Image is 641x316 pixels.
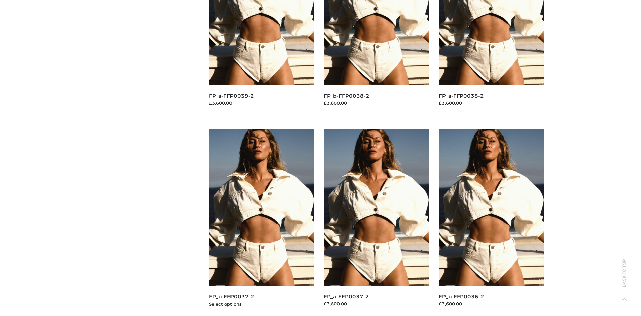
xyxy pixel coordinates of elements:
div: £3,600.00 [324,300,429,307]
a: Select options [209,301,242,307]
span: Back to top [616,271,633,287]
div: £3,600.00 [439,100,544,106]
a: FP_a-FFP0037-2 [324,293,369,300]
a: FP_b-FFP0036-2 [439,293,484,300]
div: £3,600.00 [324,100,429,106]
div: £3,600.00 [209,100,314,106]
a: FP_b-FFP0037-2 [209,293,254,300]
a: FP_b-FFP0038-2 [324,93,369,99]
a: FP_a-FFP0038-2 [439,93,484,99]
a: FP_a-FFP0039-2 [209,93,254,99]
div: £3,600.00 [439,300,544,307]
